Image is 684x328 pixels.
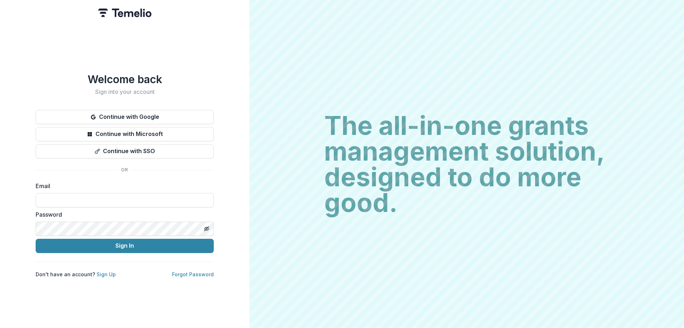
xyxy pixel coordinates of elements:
h1: Welcome back [36,73,214,86]
label: Password [36,210,209,219]
img: Temelio [98,9,151,17]
p: Don't have an account? [36,271,116,278]
h2: Sign into your account [36,89,214,95]
a: Sign Up [97,271,116,277]
button: Sign In [36,239,214,253]
button: Continue with Google [36,110,214,124]
button: Continue with SSO [36,144,214,158]
button: Toggle password visibility [201,223,212,234]
label: Email [36,182,209,190]
a: Forgot Password [172,271,214,277]
button: Continue with Microsoft [36,127,214,141]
